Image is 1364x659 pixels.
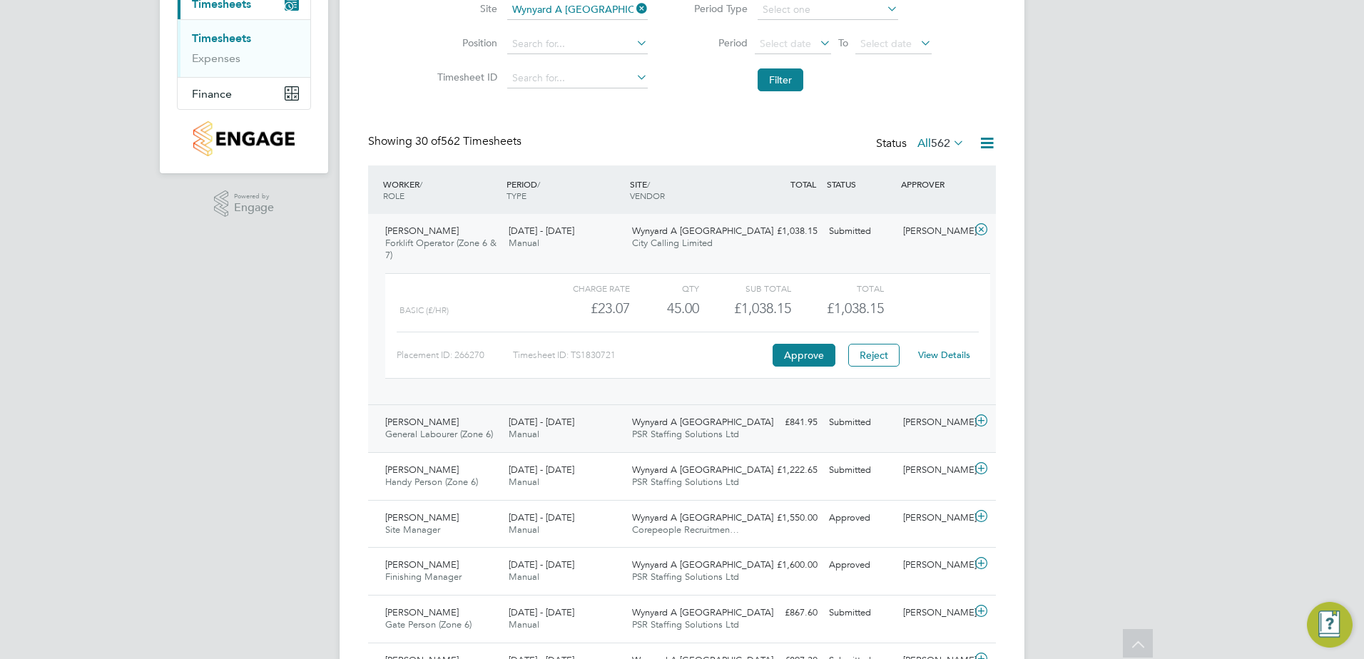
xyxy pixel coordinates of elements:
div: Submitted [823,220,897,243]
a: View Details [918,349,970,361]
span: [DATE] - [DATE] [509,606,574,618]
div: [PERSON_NAME] [897,220,972,243]
span: PSR Staffing Solutions Ltd [632,476,739,488]
div: Approved [823,506,897,530]
label: Period Type [683,2,748,15]
span: Wynyard A [GEOGRAPHIC_DATA] [632,464,773,476]
div: £841.95 [749,411,823,434]
span: General Labourer (Zone 6) [385,428,493,440]
label: Timesheet ID [433,71,497,83]
span: Wynyard A [GEOGRAPHIC_DATA] [632,511,773,523]
span: / [537,178,540,190]
span: Wynyard A [GEOGRAPHIC_DATA] [632,225,773,237]
span: [DATE] - [DATE] [509,511,574,523]
span: Corepeople Recruitmen… [632,523,739,536]
label: All [917,136,965,150]
span: [PERSON_NAME] [385,416,459,428]
a: Expenses [192,51,240,65]
div: Approved [823,553,897,577]
span: ROLE [383,190,404,201]
div: £1,550.00 [749,506,823,530]
div: WORKER [380,171,503,208]
span: Manual [509,476,539,488]
a: Powered byEngage [214,190,275,218]
div: [PERSON_NAME] [897,553,972,577]
span: [DATE] - [DATE] [509,464,574,476]
span: Manual [509,237,539,249]
button: Filter [758,68,803,91]
div: Submitted [823,411,897,434]
div: [PERSON_NAME] [897,411,972,434]
span: Select date [760,37,811,50]
span: [PERSON_NAME] [385,511,459,523]
div: Submitted [823,459,897,482]
span: Wynyard A [GEOGRAPHIC_DATA] [632,606,773,618]
div: Sub Total [699,280,791,297]
span: Basic (£/HR) [399,305,449,315]
span: [PERSON_NAME] [385,558,459,571]
div: Charge rate [538,280,630,297]
button: Approve [773,344,835,367]
button: Finance [178,78,310,109]
span: [PERSON_NAME] [385,464,459,476]
span: [DATE] - [DATE] [509,558,574,571]
div: [PERSON_NAME] [897,601,972,625]
span: Manual [509,428,539,440]
div: £1,600.00 [749,553,823,577]
div: Total [791,280,883,297]
div: STATUS [823,171,897,197]
span: PSR Staffing Solutions Ltd [632,571,739,583]
div: APPROVER [897,171,972,197]
span: Gate Person (Zone 6) [385,618,472,630]
input: Search for... [507,34,648,54]
div: £1,038.15 [699,297,791,320]
span: £1,038.15 [827,300,884,317]
span: [PERSON_NAME] [385,225,459,237]
button: Engage Resource Center [1307,602,1353,648]
span: 562 [931,136,950,150]
a: Timesheets [192,31,251,45]
span: Engage [234,202,274,214]
div: Status [876,134,967,154]
div: [PERSON_NAME] [897,506,972,530]
span: Wynyard A [GEOGRAPHIC_DATA] [632,558,773,571]
label: Site [433,2,497,15]
span: PSR Staffing Solutions Ltd [632,618,739,630]
span: Powered by [234,190,274,203]
label: Position [433,36,497,49]
span: VENDOR [630,190,665,201]
label: Period [683,36,748,49]
div: PERIOD [503,171,626,208]
input: Search for... [507,68,648,88]
span: Wynyard A [GEOGRAPHIC_DATA] [632,416,773,428]
div: Submitted [823,601,897,625]
span: Forklift Operator (Zone 6 & 7) [385,237,497,261]
span: [DATE] - [DATE] [509,225,574,237]
span: PSR Staffing Solutions Ltd [632,428,739,440]
span: 30 of [415,134,441,148]
a: Go to home page [177,121,311,156]
div: SITE [626,171,750,208]
span: / [419,178,422,190]
span: Finance [192,87,232,101]
span: City Calling Limited [632,237,713,249]
span: [DATE] - [DATE] [509,416,574,428]
div: 45.00 [630,297,699,320]
img: countryside-properties-logo-retina.png [193,121,294,156]
span: Manual [509,618,539,630]
span: Handy Person (Zone 6) [385,476,478,488]
div: Timesheet ID: TS1830721 [513,344,769,367]
span: / [647,178,650,190]
div: Placement ID: 266270 [397,344,513,367]
div: QTY [630,280,699,297]
span: Finishing Manager [385,571,462,583]
span: 562 Timesheets [415,134,521,148]
div: [PERSON_NAME] [897,459,972,482]
div: £1,038.15 [749,220,823,243]
span: Manual [509,523,539,536]
button: Reject [848,344,900,367]
span: [PERSON_NAME] [385,606,459,618]
div: £867.60 [749,601,823,625]
span: Manual [509,571,539,583]
div: Showing [368,134,524,149]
